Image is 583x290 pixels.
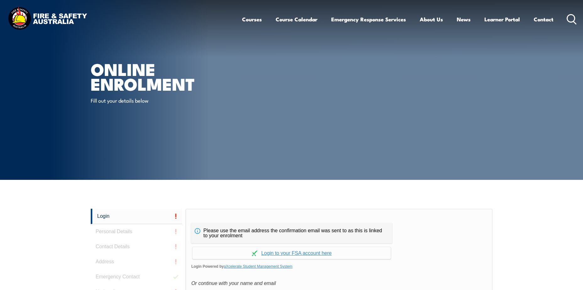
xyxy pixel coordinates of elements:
p: Fill out your details below [91,97,205,104]
a: Login [91,209,182,224]
a: Course Calendar [276,11,317,28]
img: Log in withaxcelerate [252,250,257,256]
a: Learner Portal [484,11,520,28]
a: About Us [420,11,443,28]
a: Emergency Response Services [331,11,406,28]
div: Or continue with your name and email [191,279,487,288]
div: Please use the email address the confirmation email was sent to as this is linked to your enrolment [191,223,392,243]
a: Courses [242,11,262,28]
a: aXcelerate Student Management System [224,264,293,269]
h1: Online Enrolment [91,62,246,91]
a: News [457,11,471,28]
a: Contact [534,11,553,28]
span: Login Powered by [191,262,487,271]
